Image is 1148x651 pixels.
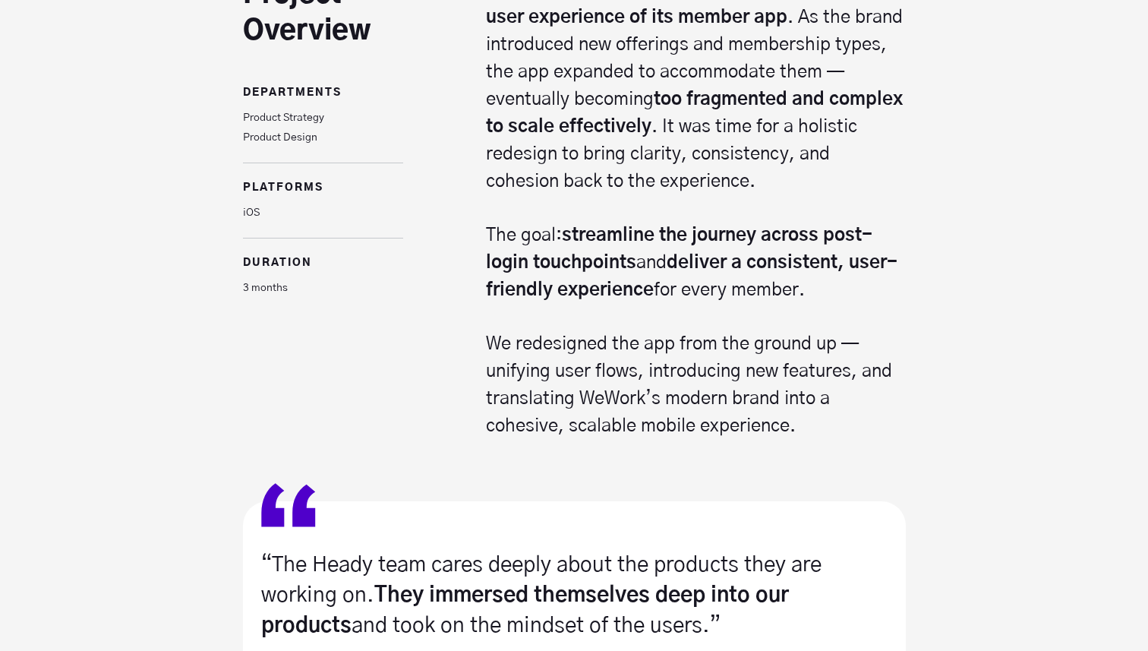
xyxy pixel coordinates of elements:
strong: too fragmented and complex to scale effectively [486,90,903,136]
strong: streamline the journey across post-login touchpoints [486,226,872,272]
p: The goal: and for every member. [486,222,906,304]
p: 3 months [243,278,403,313]
h3: Departments [243,87,403,98]
h3: duration [243,258,403,268]
strong: deliver a consistent, user-friendly experience [486,254,897,299]
p: iOS [243,203,403,238]
strong: They immersed themselves deep into our products [261,585,789,637]
p: Product Strategy Product Design [243,108,403,163]
p: “The Heady team cares deeply about the products they are working on. and took on the mindset of t... [261,550,888,641]
p: We redesigned the app from the ground up — unifying user flows, introducing new features, and tra... [486,330,906,440]
h3: platforms [243,182,403,193]
img: Quote Image [261,483,316,527]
